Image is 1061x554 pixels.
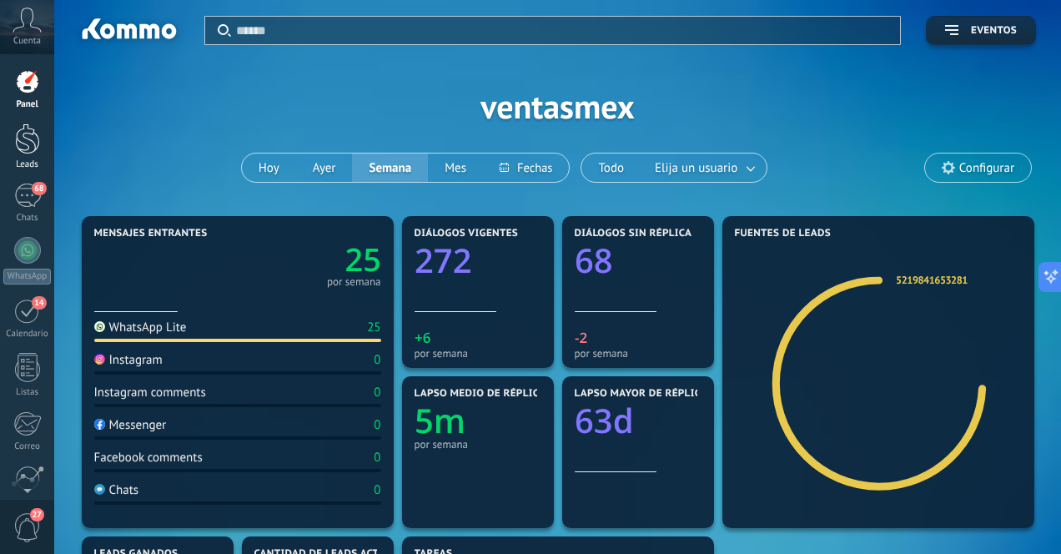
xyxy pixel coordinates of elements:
div: 0 [374,482,380,498]
a: 5219841653281 [896,274,968,287]
span: Cuenta [13,36,41,47]
span: 14 [32,296,46,310]
div: 0 [374,385,380,400]
div: Messenger [94,417,167,433]
img: Chats [94,484,105,495]
text: +6 [415,328,431,347]
div: 0 [374,352,380,368]
div: por semana [415,347,541,360]
span: Lapso mayor de réplica [575,388,707,400]
div: WhatsApp [3,269,51,285]
div: Otros [94,515,123,531]
span: Fuentes de leads [735,228,832,239]
button: Ayer [296,154,353,182]
div: Correo [3,441,52,452]
text: 5m [415,397,465,443]
a: 63d [575,397,701,443]
text: 25 [344,238,380,281]
span: Elija un usuario [651,157,741,179]
span: 27 [30,508,44,521]
text: 68 [575,237,613,283]
div: Instagram comments [94,385,206,400]
div: Panel [3,99,52,110]
span: Eventos [971,25,1017,37]
img: Instagram [94,354,105,365]
button: Eventos [926,16,1036,45]
img: WhatsApp Lite [94,321,105,332]
button: Semana [352,154,428,182]
div: 25 [367,320,380,335]
div: 0 [374,515,380,531]
div: Listas [3,387,52,398]
div: Calendario [3,329,52,340]
text: 63d [575,397,634,443]
div: Facebook comments [94,450,203,466]
div: por semana [327,278,381,286]
span: Lapso medio de réplica [415,388,546,400]
span: Configurar [959,161,1014,175]
div: 0 [374,450,380,466]
div: por semana [575,347,701,360]
span: Diálogos vigentes [415,228,519,239]
div: Chats [3,213,52,224]
div: Instagram [94,352,163,368]
button: Todo [581,154,641,182]
button: Hoy [242,154,296,182]
text: 272 [415,237,472,283]
text: -2 [575,328,587,347]
div: por semana [415,438,541,451]
button: Elija un usuario [641,154,767,182]
span: Diálogos sin réplica [575,228,692,239]
div: WhatsApp Lite [94,320,187,335]
img: Messenger [94,419,105,430]
button: Fechas [483,154,569,182]
div: Leads [3,159,52,170]
button: Mes [428,154,483,182]
span: Mensajes entrantes [94,228,208,239]
a: 25 [238,238,381,281]
div: Chats [94,482,139,498]
span: 68 [32,182,46,195]
div: 0 [374,417,380,433]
